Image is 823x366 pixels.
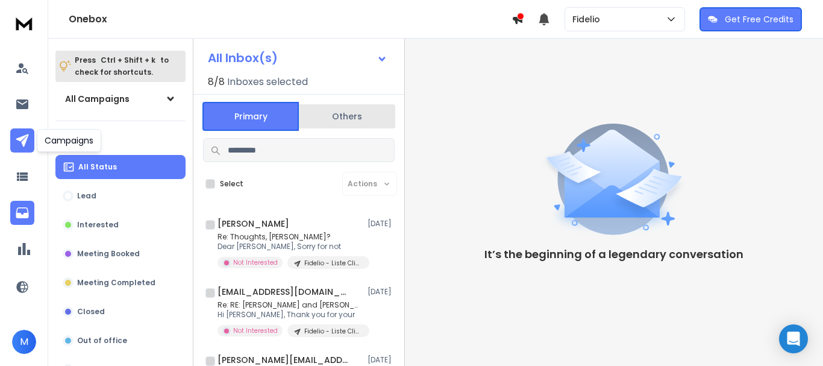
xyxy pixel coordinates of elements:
div: Open Intercom Messenger [779,324,808,353]
p: [DATE] [368,355,395,365]
p: All Status [78,162,117,172]
p: Press to check for shortcuts. [75,54,169,78]
button: Meeting Completed [55,271,186,295]
button: All Campaigns [55,87,186,111]
button: Interested [55,213,186,237]
p: Re: RE: [PERSON_NAME] and [PERSON_NAME] [217,300,362,310]
p: Fidelio - Liste Client - V3 (Short) [304,327,362,336]
p: Not Interested [233,326,278,335]
button: Closed [55,300,186,324]
p: It’s the beginning of a legendary conversation [484,246,743,263]
h1: [PERSON_NAME] [217,218,289,230]
div: Campaigns [37,129,101,152]
p: Re: Thoughts, [PERSON_NAME]? [217,232,362,242]
button: Primary [202,102,299,131]
button: M [12,330,36,354]
p: [DATE] [368,287,395,297]
p: Lead [77,191,96,201]
p: Not Interested [233,258,278,267]
label: Select [220,179,243,189]
p: Closed [77,307,105,317]
button: Meeting Booked [55,242,186,266]
p: Get Free Credits [725,13,793,25]
h1: All Inbox(s) [208,52,278,64]
p: Dear [PERSON_NAME], Sorry for not [217,242,362,251]
p: Fidelio [572,13,605,25]
p: Meeting Booked [77,249,140,259]
button: Out of office [55,329,186,353]
button: Others [299,103,395,130]
h1: [EMAIL_ADDRESS][DOMAIN_NAME] [217,286,350,298]
p: Interested [77,220,119,230]
span: 8 / 8 [208,75,225,89]
h3: Filters [55,131,186,148]
span: Ctrl + Shift + k [99,53,157,67]
p: Hi [PERSON_NAME], Thank you for your [217,310,362,320]
p: Fidelio - Liste Client - V3 (Short) [304,259,362,268]
button: Lead [55,184,186,208]
p: Out of office [77,336,127,345]
h1: Onebox [69,12,512,27]
img: logo [12,12,36,34]
p: [DATE] [368,219,395,229]
button: All Inbox(s) [198,46,397,70]
h1: All Campaigns [65,93,130,105]
h3: Inboxes selected [227,75,308,89]
h1: [PERSON_NAME][EMAIL_ADDRESS][PERSON_NAME][DOMAIN_NAME] [217,354,350,366]
p: Meeting Completed [77,278,155,288]
button: Get Free Credits [699,7,802,31]
button: All Status [55,155,186,179]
